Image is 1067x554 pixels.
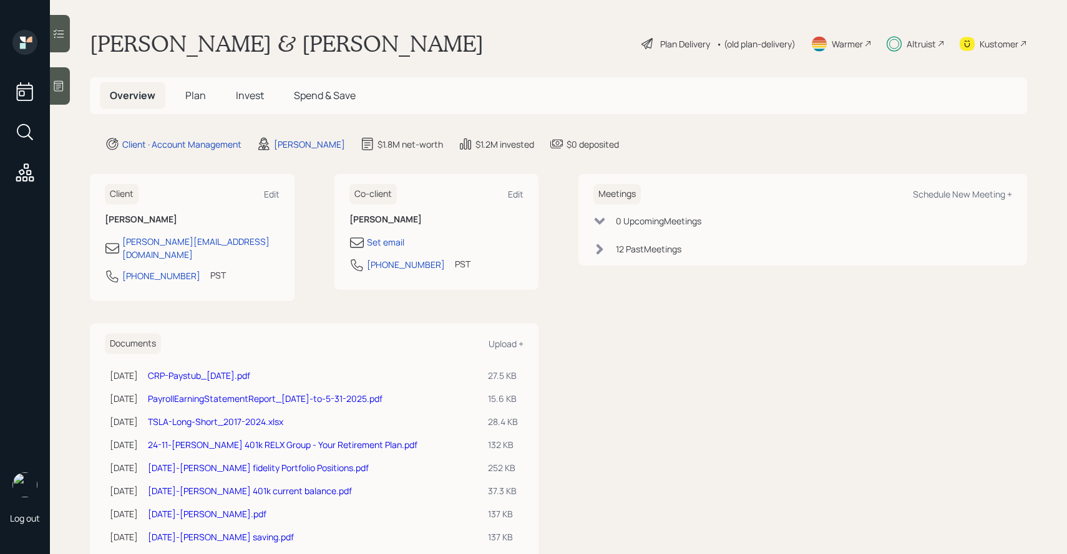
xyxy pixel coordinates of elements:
[12,472,37,497] img: sami-boghos-headshot.png
[488,438,519,451] div: 132 KB
[110,484,138,497] div: [DATE]
[980,37,1018,50] div: Kustomer
[10,512,40,524] div: Log out
[210,269,226,282] div: PST
[508,188,524,200] div: Edit
[90,30,484,57] h1: [PERSON_NAME] & [PERSON_NAME]
[488,415,519,428] div: 28.4 KB
[488,484,519,497] div: 37.3 KB
[110,507,138,520] div: [DATE]
[660,37,710,50] div: Plan Delivery
[378,138,443,151] div: $1.8M net-worth
[148,416,283,427] a: TSLA-Long-Short_2017-2024.xlsx
[148,439,417,451] a: 24-11-[PERSON_NAME] 401k RELX Group - Your Retirement Plan.pdf
[105,333,161,354] h6: Documents
[488,461,519,474] div: 252 KB
[593,184,641,204] h6: Meetings
[716,37,796,50] div: • (old plan-delivery)
[294,88,356,102] span: Spend & Save
[110,88,155,102] span: Overview
[567,138,619,151] div: $0 deposited
[122,138,241,151] div: Client · Account Management
[148,531,294,543] a: [DATE]-[PERSON_NAME] saving.pdf
[455,257,470,270] div: PST
[105,214,280,225] h6: [PERSON_NAME]
[488,392,519,405] div: 15.6 KB
[148,485,352,497] a: [DATE]-[PERSON_NAME] 401k current balance.pdf
[367,236,404,249] div: Set email
[367,258,445,271] div: [PHONE_NUMBER]
[616,242,681,256] div: 12 Past Meeting s
[148,462,369,474] a: [DATE]-[PERSON_NAME] fidelity Portfolio Positions.pdf
[185,88,206,102] span: Plan
[148,393,382,404] a: PayrollEarningStatementReport_[DATE]-to-5-31-2025.pdf
[110,530,138,543] div: [DATE]
[110,369,138,382] div: [DATE]
[110,392,138,405] div: [DATE]
[488,369,519,382] div: 27.5 KB
[236,88,264,102] span: Invest
[907,37,936,50] div: Altruist
[349,214,524,225] h6: [PERSON_NAME]
[616,214,701,227] div: 0 Upcoming Meeting s
[110,461,138,474] div: [DATE]
[148,370,250,381] a: CRP-Paystub_[DATE].pdf
[489,338,524,350] div: Upload +
[122,235,280,261] div: [PERSON_NAME][EMAIL_ADDRESS][DOMAIN_NAME]
[488,530,519,543] div: 137 KB
[913,188,1012,200] div: Schedule New Meeting +
[475,138,534,151] div: $1.2M invested
[264,188,280,200] div: Edit
[110,438,138,451] div: [DATE]
[148,508,266,520] a: [DATE]-[PERSON_NAME].pdf
[105,184,139,204] h6: Client
[349,184,397,204] h6: Co-client
[488,507,519,520] div: 137 KB
[274,138,345,151] div: [PERSON_NAME]
[122,269,200,282] div: [PHONE_NUMBER]
[110,415,138,428] div: [DATE]
[832,37,863,50] div: Warmer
